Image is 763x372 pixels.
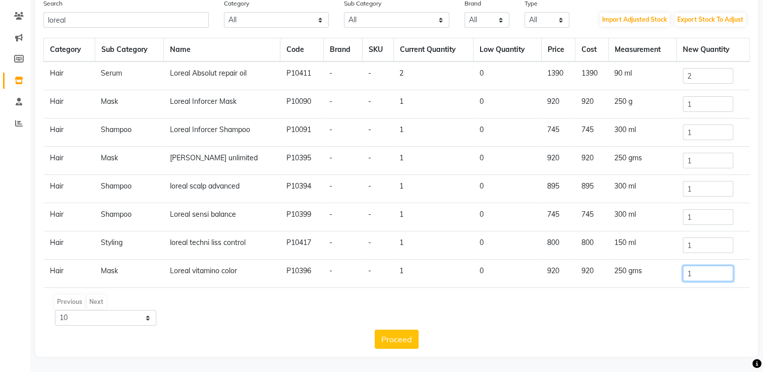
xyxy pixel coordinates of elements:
td: 1 [393,175,474,203]
td: 0 [474,61,541,90]
td: - [323,231,362,260]
td: 0 [474,90,541,118]
td: Hair [44,61,95,90]
td: - [323,90,362,118]
td: P10396 [280,260,323,288]
th: Code [280,38,323,62]
th: Name [164,38,280,62]
td: - [362,118,393,147]
td: - [362,90,393,118]
td: Loreal Absolut repair oil [164,61,280,90]
td: Hair [44,260,95,288]
td: Hair [44,90,95,118]
td: 250 gms [608,147,676,175]
th: Cost [575,38,608,62]
th: Price [541,38,575,62]
td: Styling [95,231,164,260]
td: P10411 [280,61,323,90]
td: - [362,231,393,260]
th: SKU [362,38,393,62]
td: - [323,61,362,90]
button: Proceed [375,330,419,349]
td: 920 [575,260,608,288]
td: 0 [474,118,541,147]
td: Shampoo [95,118,164,147]
td: 1 [393,203,474,231]
td: 0 [474,175,541,203]
td: Loreal Inforcer Shampoo [164,118,280,147]
td: P10091 [280,118,323,147]
td: - [362,203,393,231]
td: 800 [541,231,575,260]
td: - [323,260,362,288]
td: Loreal vitamino color [164,260,280,288]
td: 745 [541,118,575,147]
input: Search Product [43,12,209,28]
button: Export Stock To Adjust [675,13,746,27]
td: 920 [575,147,608,175]
td: 2 [393,61,474,90]
td: - [323,203,362,231]
td: 920 [541,90,575,118]
td: 745 [575,118,608,147]
td: Loreal sensi balance [164,203,280,231]
td: - [362,260,393,288]
td: Hair [44,118,95,147]
td: 895 [575,175,608,203]
td: 150 ml [608,231,676,260]
td: Mask [95,147,164,175]
td: 920 [541,260,575,288]
td: 0 [474,147,541,175]
td: Mask [95,90,164,118]
td: 250 gms [608,260,676,288]
td: [PERSON_NAME] unlimited [164,147,280,175]
th: Measurement [608,38,676,62]
td: - [323,147,362,175]
th: Brand [323,38,362,62]
td: 250 g [608,90,676,118]
td: 300 ml [608,175,676,203]
th: New Quantity [677,38,750,62]
td: Shampoo [95,175,164,203]
th: Sub Category [95,38,164,62]
td: 800 [575,231,608,260]
td: 920 [541,147,575,175]
td: P10394 [280,175,323,203]
td: 1 [393,231,474,260]
td: 0 [474,203,541,231]
td: 1 [393,90,474,118]
td: 1390 [541,61,575,90]
td: 1390 [575,61,608,90]
td: 1 [393,260,474,288]
td: - [362,175,393,203]
td: 90 ml [608,61,676,90]
button: Import Adjusted Stock [600,13,670,27]
td: P10417 [280,231,323,260]
td: - [362,61,393,90]
td: Shampoo [95,203,164,231]
td: Hair [44,175,95,203]
td: Serum [95,61,164,90]
td: 300 ml [608,203,676,231]
td: Hair [44,147,95,175]
td: P10090 [280,90,323,118]
td: 920 [575,90,608,118]
td: Hair [44,231,95,260]
td: 0 [474,260,541,288]
td: Hair [44,203,95,231]
td: P10395 [280,147,323,175]
td: - [323,118,362,147]
td: 300 ml [608,118,676,147]
td: loreal scalp advanced [164,175,280,203]
td: 745 [541,203,575,231]
td: loreal techni liss control [164,231,280,260]
th: Low Quantity [474,38,541,62]
td: - [323,175,362,203]
th: Current Quantity [393,38,474,62]
td: 745 [575,203,608,231]
td: 895 [541,175,575,203]
th: Category [44,38,95,62]
td: 0 [474,231,541,260]
td: P10399 [280,203,323,231]
td: Loreal Inforcer Mask [164,90,280,118]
